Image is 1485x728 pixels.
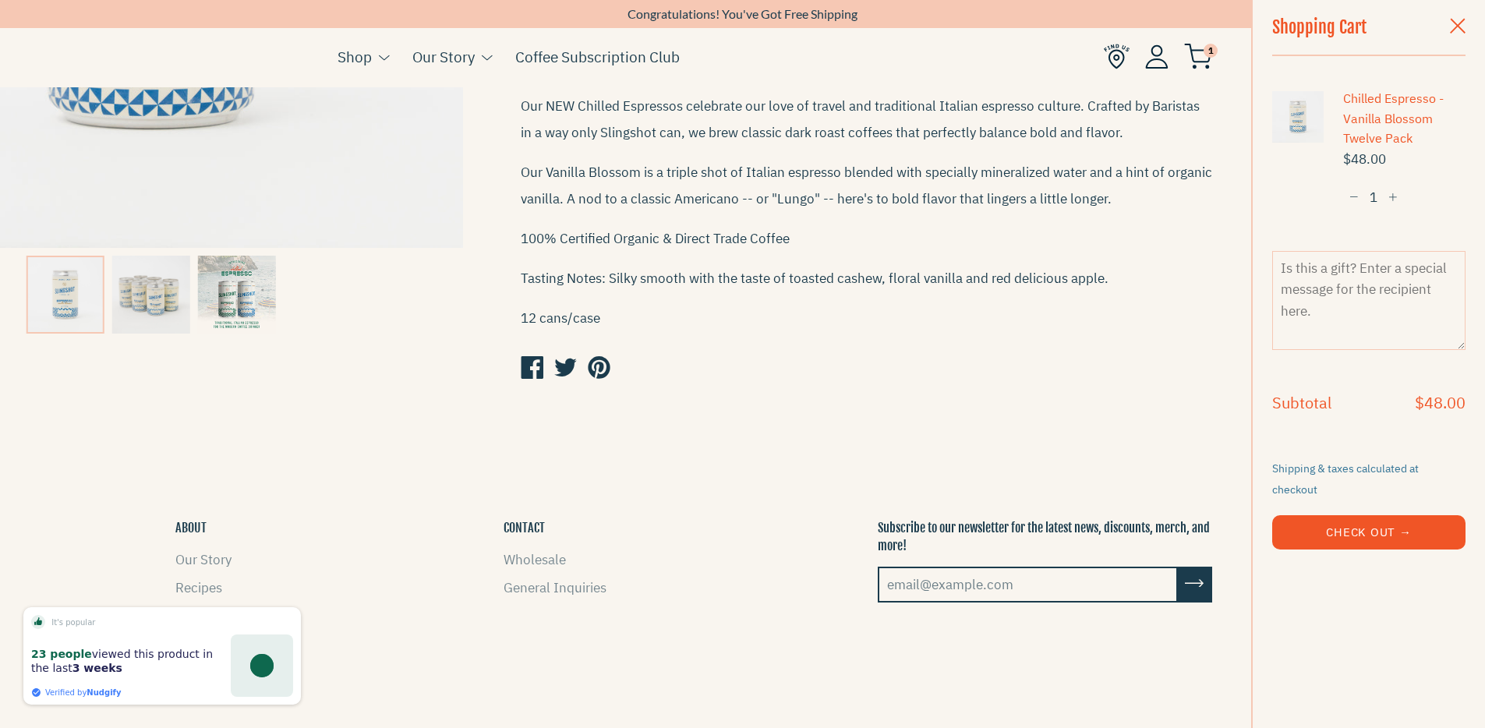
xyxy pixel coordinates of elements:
[878,519,1212,554] p: Subscribe to our newsletter for the latest news, discounts, merch, and more!
[1272,575,1466,610] iframe: PayPal-paypal
[198,256,276,334] img: Slingshot_ChilledEspresso_Header_Mobile.jpeg__PID:857827d2-ba05-4b01-9791-dffbe9f16110
[521,305,1213,331] p: 12 cans/case
[521,265,1213,292] p: Tasting Notes: Silky smooth with the taste of toasted cashew, floral vanilla and red delicious ap...
[521,159,1213,212] p: Our Vanilla Blossom is a triple shot of Italian espresso blended with specially mineralized water...
[521,93,1213,146] p: Our NEW Chilled Espressos celebrate our love of travel and traditional Italian espresso culture. ...
[504,551,566,568] a: Wholesale
[1343,89,1466,149] a: Chilled Espresso - Vanilla Blossom Twelve Pack
[1204,44,1218,58] span: 1
[515,45,680,69] a: Coffee Subscription Club
[175,551,232,568] a: Our Story
[412,45,475,69] a: Our Story
[1104,44,1130,69] img: Find Us
[504,579,606,596] a: General Inquiries
[1272,395,1331,411] h4: Subtotal
[1272,515,1466,550] button: Check Out →
[878,567,1178,603] input: email@example.com
[521,225,1213,252] p: 100% Certified Organic & Direct Trade Coffee
[1145,44,1169,69] img: Account
[1184,48,1212,66] a: 1
[1184,44,1212,69] img: cart
[175,579,222,596] a: Recipes
[504,519,545,536] button: CONTACT
[1415,395,1466,411] h4: $48.00
[175,519,207,536] button: ABOUT
[1343,183,1404,212] input: quantity
[1343,149,1466,170] span: $48.00
[338,45,372,69] a: Shop
[1272,461,1419,497] small: Shipping & taxes calculated at checkout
